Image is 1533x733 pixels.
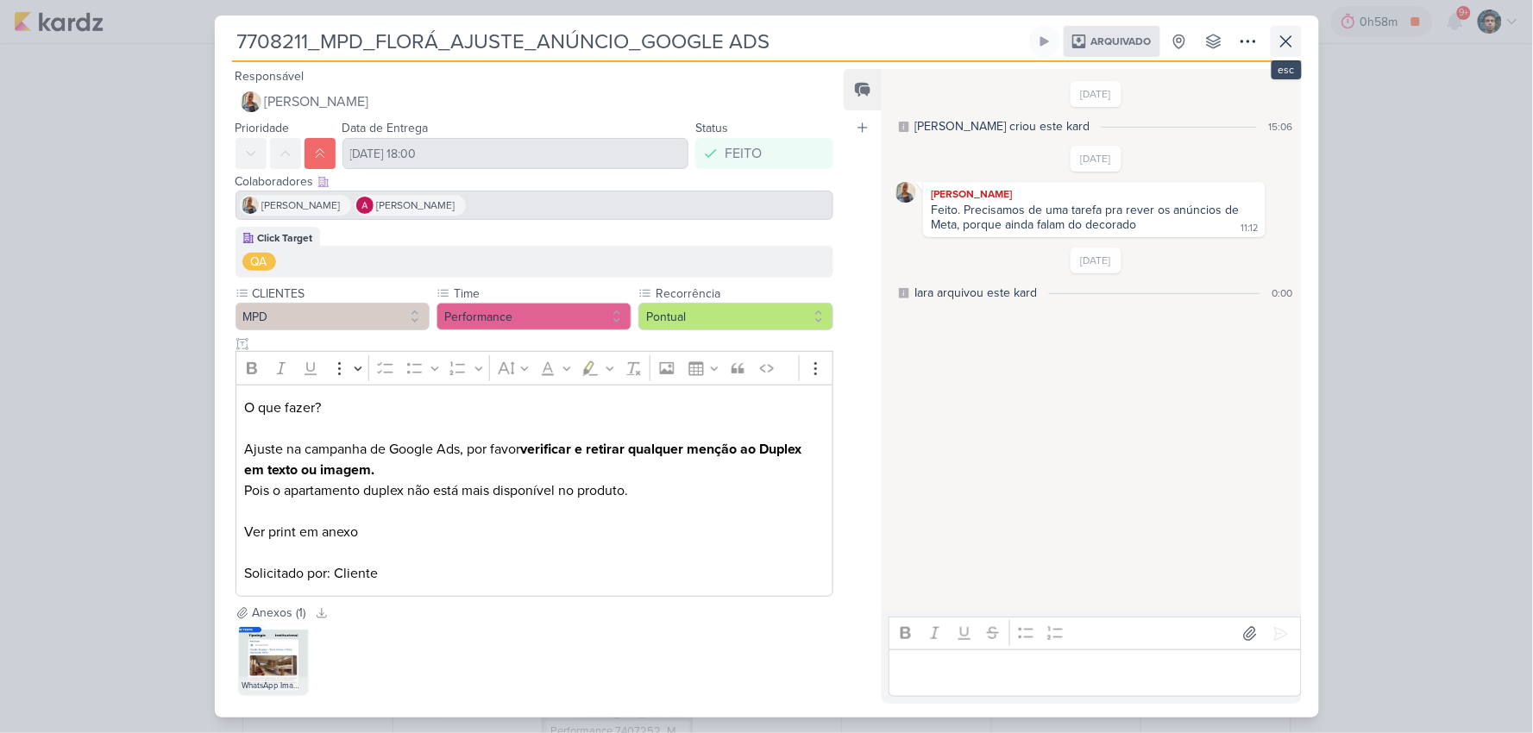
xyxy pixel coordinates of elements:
[244,398,824,542] p: O que fazer? Ajuste na campanha de Google Ads, por favor Pois o apartamento duplex não está mais ...
[236,69,305,84] label: Responsável
[251,285,430,303] label: CLIENTES
[244,563,824,584] p: Solicitado por: Cliente
[695,138,833,169] button: FEITO
[236,172,834,191] div: Colaboradores
[889,617,1301,650] div: Editor toolbar
[258,230,313,246] div: Click Target
[356,197,374,214] img: Alessandra Gomes
[239,677,308,694] div: WhatsApp Image [DATE] 15.05.56.jpeg
[638,303,833,330] button: Pontual
[236,303,430,330] button: MPD
[236,86,834,117] button: [PERSON_NAME]
[253,604,306,622] div: Anexos (1)
[695,121,728,135] label: Status
[342,121,429,135] label: Data de Entrega
[251,253,267,271] div: QA
[452,285,631,303] label: Time
[239,625,308,694] img: zcDC1fwcZXM9A19WQIvlZMLTFiXml0g0SmIat519.jpg
[236,121,290,135] label: Prioridade
[931,203,1243,232] div: Feito. Precisamos de uma tarefa pra rever os anúncios de Meta, porque ainda falam do decorado
[889,649,1301,697] div: Editor editing area: main
[1272,60,1302,79] div: esc
[377,197,456,213] span: [PERSON_NAME]
[1064,26,1160,57] div: Arquivado
[1241,222,1259,235] div: 11:12
[1272,285,1293,301] div: 0:00
[1269,119,1293,135] div: 15:06
[262,197,341,213] span: [PERSON_NAME]
[265,91,369,112] span: [PERSON_NAME]
[1038,34,1052,48] div: Ligar relógio
[232,26,1026,57] input: Kard Sem Título
[927,185,1261,203] div: [PERSON_NAME]
[342,138,689,169] input: Select a date
[1091,36,1152,47] span: Arquivado
[236,351,834,385] div: Editor toolbar
[725,143,762,164] div: FEITO
[244,441,801,479] strong: verificar e retirar qualquer menção ao Duplex em texto ou imagem.
[236,385,834,598] div: Editor editing area: main
[654,285,833,303] label: Recorrência
[895,182,916,203] img: Iara Santos
[241,91,261,112] img: Iara Santos
[242,197,259,214] img: Iara Santos
[914,284,1037,302] div: Iara arquivou este kard
[914,117,1090,135] div: [PERSON_NAME] criou este kard
[437,303,631,330] button: Performance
